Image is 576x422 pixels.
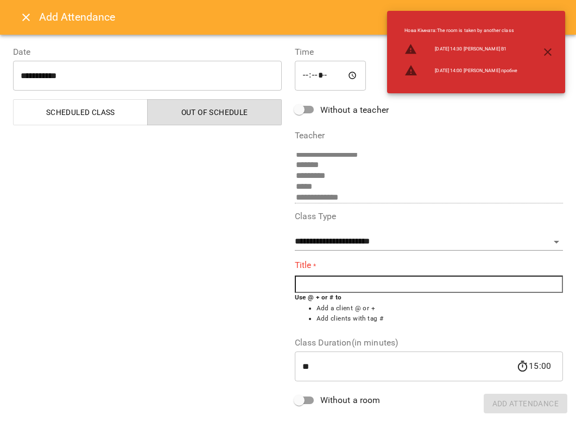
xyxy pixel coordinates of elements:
[396,60,526,81] li: [DATE] 14:00 [PERSON_NAME] пробне
[317,303,564,314] li: Add a client @ or +
[39,9,563,25] h6: Add Attendance
[396,23,526,39] li: Нова Кімната : The room is taken by another class
[13,4,39,30] button: Close
[295,48,564,56] label: Time
[147,99,282,125] button: Out of Schedule
[320,104,389,117] span: Without a teacher
[20,106,141,119] span: Scheduled class
[317,314,564,324] li: Add clients with tag #
[13,99,148,125] button: Scheduled class
[295,212,564,221] label: Class Type
[396,39,526,60] li: [DATE] 14:30 [PERSON_NAME] В1
[295,293,342,301] b: Use @ + or # to
[295,338,564,347] label: Class Duration(in minutes)
[154,106,275,119] span: Out of Schedule
[295,259,564,272] label: Title
[295,131,564,140] label: Teacher
[13,48,282,56] label: Date
[320,394,381,407] span: Without a room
